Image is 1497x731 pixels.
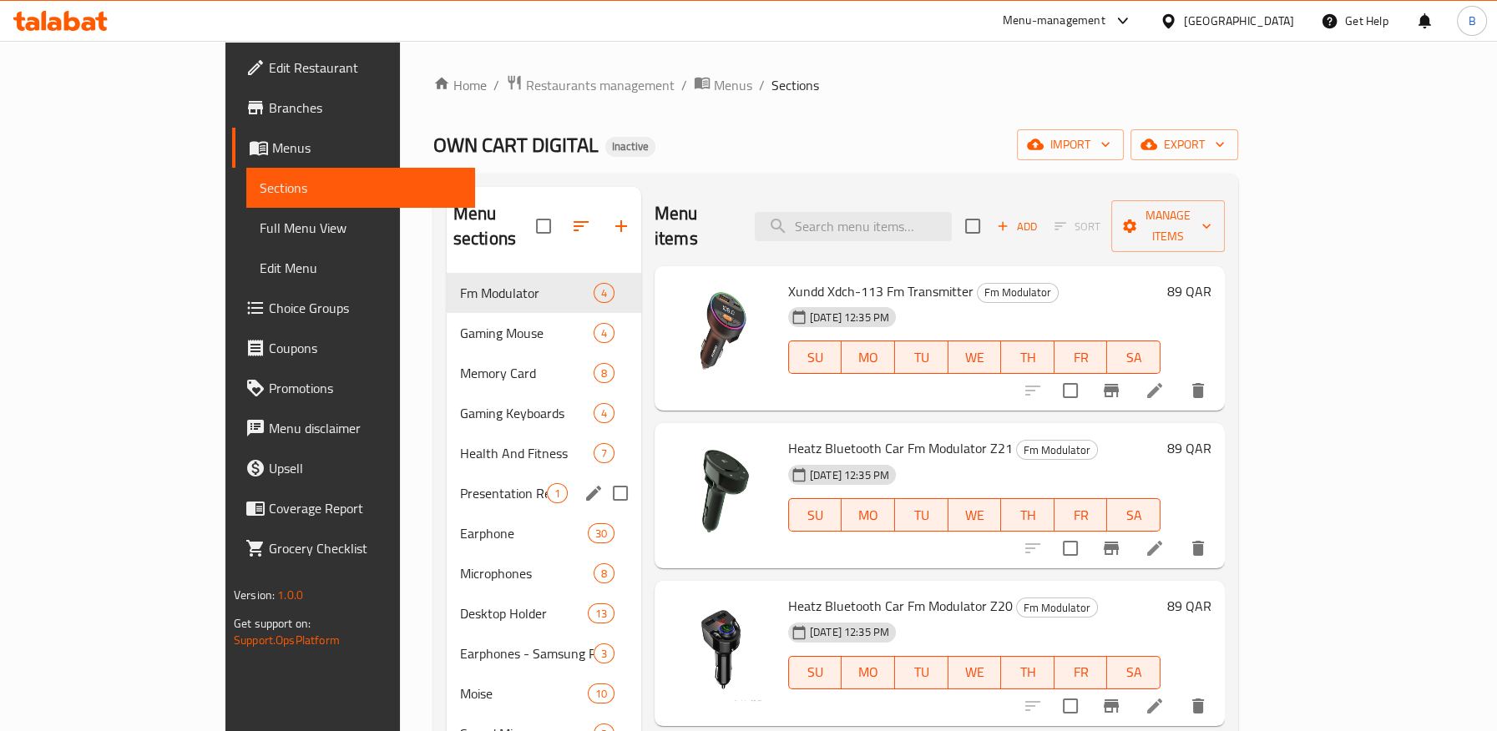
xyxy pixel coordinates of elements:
span: TU [902,345,942,370]
span: Version: [234,584,275,606]
div: [GEOGRAPHIC_DATA] [1184,12,1294,30]
span: 8 [594,566,614,582]
span: Add item [990,214,1044,239]
span: Select section first [1044,214,1111,239]
span: Sort sections [561,206,601,246]
span: Earphones - Samsung Products [460,643,594,663]
span: Sections [771,75,819,95]
span: TU [902,660,942,684]
div: Fm Modulator4 [447,273,641,313]
button: MO [842,340,895,374]
span: export [1144,134,1225,155]
span: 1.0.0 [277,584,303,606]
span: Edit Menu [260,258,462,278]
span: Fm Modulator [460,283,594,303]
div: Memory Card8 [447,353,641,393]
span: Earphone [460,523,588,543]
div: Earphone30 [447,513,641,553]
span: WE [955,345,995,370]
span: Manage items [1125,205,1211,247]
button: SU [788,656,842,689]
span: [DATE] 12:35 PM [803,624,896,640]
span: 10 [589,686,614,702]
h6: 89 QAR [1167,594,1211,618]
span: Fm Modulator [1017,598,1097,618]
li: / [493,75,499,95]
span: Xundd Xdch-113 Fm Transmitter [788,279,974,304]
button: WE [948,340,1002,374]
button: FR [1054,340,1108,374]
div: items [594,563,614,583]
span: SU [796,503,836,527]
span: Full Menu View [260,218,462,238]
span: 4 [594,285,614,301]
a: Sections [246,168,475,208]
button: TU [895,340,948,374]
button: TH [1001,498,1054,532]
a: Edit Restaurant [232,48,475,88]
span: 4 [594,406,614,421]
span: Menu disclaimer [269,418,462,438]
span: OWN CART DIGITAL [433,126,599,164]
div: Presentation Remote1edit [447,473,641,513]
button: Branch-specific-item [1091,686,1131,726]
span: Choice Groups [269,298,462,318]
img: Heatz Bluetooth Car Fm Modulator Z20 [668,594,775,701]
span: 7 [594,446,614,461]
span: Microphones [460,563,594,583]
span: 30 [589,526,614,542]
a: Edit Menu [246,248,475,288]
span: Gaming Mouse [460,323,594,343]
span: MO [848,345,888,370]
div: items [594,283,614,303]
button: SU [788,340,842,374]
button: TU [895,656,948,689]
nav: breadcrumb [433,74,1238,96]
span: Get support on: [234,613,311,634]
button: TH [1001,340,1054,374]
img: Heatz Bluetooth Car Fm Modulator Z21 [668,436,775,543]
span: TH [1008,345,1048,370]
span: Coverage Report [269,498,462,518]
button: Branch-specific-item [1091,371,1131,411]
button: Add [990,214,1044,239]
span: Memory Card [460,363,594,383]
span: Select section [955,209,990,244]
span: MO [848,503,888,527]
span: SA [1114,660,1154,684]
button: delete [1178,371,1218,411]
div: Gaming Keyboards4 [447,393,641,433]
span: B [1468,12,1475,30]
button: Add section [601,206,641,246]
span: [DATE] 12:35 PM [803,467,896,483]
button: TH [1001,656,1054,689]
div: items [594,363,614,383]
span: Select to update [1053,688,1088,723]
span: Desktop Holder [460,603,588,623]
div: Moise10 [447,673,641,713]
a: Edit menu item [1145,696,1165,716]
img: Xundd Xdch-113 Fm Transmitter [668,280,775,386]
span: Add [994,217,1039,236]
span: WE [955,503,995,527]
span: FR [1061,503,1101,527]
span: Grocery Checklist [269,538,462,558]
button: MO [842,498,895,532]
button: SA [1107,340,1161,374]
h6: 89 QAR [1167,436,1211,460]
span: 13 [589,606,614,622]
a: Choice Groups [232,288,475,328]
h2: Menu sections [453,201,536,251]
button: TU [895,498,948,532]
span: Heatz Bluetooth Car Fm Modulator Z21 [788,436,1013,461]
span: Upsell [269,458,462,478]
span: Sections [260,178,462,198]
span: 3 [594,646,614,662]
a: Upsell [232,448,475,488]
div: items [588,523,614,543]
span: 1 [548,486,567,502]
span: Fm Modulator [1017,441,1097,460]
div: Inactive [605,137,655,157]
